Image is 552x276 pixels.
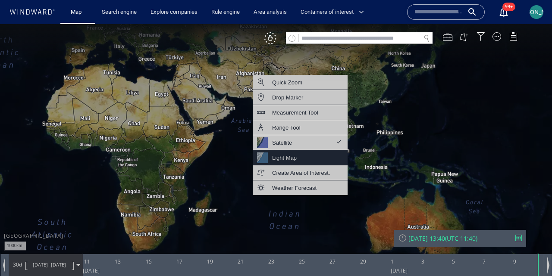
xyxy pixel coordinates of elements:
button: Containers of interest [297,5,371,20]
div: Quick Zoom [272,53,302,64]
div: 13 [115,229,121,243]
div: 11 [84,229,90,243]
div: Weather Forecast [272,158,317,169]
span: [DATE] - [33,237,51,244]
a: Search engine [98,5,140,20]
iframe: Chat [515,237,546,270]
span: ) [476,210,477,218]
div: [DATE] [391,243,408,252]
div: 5 [452,229,455,243]
span: Path Length [11,237,23,244]
div: Drop Marker [272,68,303,79]
div: 25 [299,229,305,243]
div: 29 [360,229,366,243]
div: 1000km [4,217,26,226]
button: Create an AOI. [459,8,469,18]
div: Map Display [492,8,501,17]
a: Rule engine [208,5,243,20]
div: Notification center [499,7,509,17]
div: 23 [268,229,274,243]
div: Measurement Tool [272,83,318,94]
button: 99+ [493,2,514,22]
div: Range Tool [272,98,301,109]
div: 3 [421,229,424,243]
span: UTC 11:40 [447,210,476,218]
div: [GEOGRAPHIC_DATA] [4,208,63,215]
div: [DATE] 13:40 [408,210,445,218]
div: Reset Time [398,209,407,218]
button: [PERSON_NAME] [528,3,545,21]
a: Explore companies [147,5,201,20]
a: Area analysis [250,5,290,20]
div: 1 [391,229,394,243]
div: Satellite [272,113,292,124]
div: 17 [176,229,182,243]
div: Legend [509,8,517,17]
button: Map [64,5,91,20]
div: [DATE] [83,243,100,252]
div: 7 [483,229,486,243]
div: [DATE] 13:40(UTC 11:40) [398,210,522,218]
div: Click to hide unselected vessels [264,8,276,20]
div: 27 [329,229,336,243]
div: Time: Fri Oct 10 2025 13:40:50 GMT+0200 (Central European Summer Time) [537,229,547,252]
span: [DATE] [51,237,66,244]
span: ( [445,210,447,218]
div: Filter [477,8,485,17]
div: 15 [146,229,152,243]
div: 21 [238,229,244,243]
div: 19 [207,229,213,243]
div: 9 [513,229,516,243]
div: Light Map [272,128,297,139]
div: Map Tools [443,8,452,18]
a: Map [67,5,88,20]
span: Containers of interest [301,7,364,17]
div: Current time: Fri Oct 10 2025 13:40:50 GMT+0200 (Central European Summer Time) [537,229,538,252]
div: Create Area of Interest. [272,143,330,154]
div: 30d[DATE] -[DATE] [9,230,82,251]
span: 99+ [502,3,515,11]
